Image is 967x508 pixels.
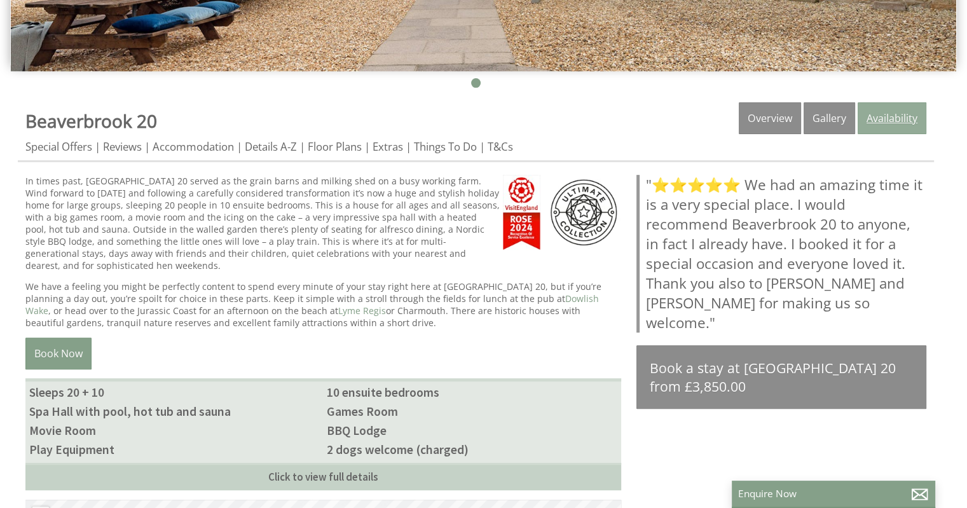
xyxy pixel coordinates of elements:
[488,139,513,154] a: T&Cs
[546,175,621,250] img: Ultimate Collection - Ultimate Collection
[25,292,599,317] a: Dowlish Wake
[414,139,477,154] a: Things To Do
[153,139,234,154] a: Accommodation
[739,102,801,134] a: Overview
[25,139,92,154] a: Special Offers
[25,175,621,271] p: In times past, [GEOGRAPHIC_DATA] 20 served as the grain barns and milking shed on a busy working ...
[636,345,926,409] a: Book a stay at [GEOGRAPHIC_DATA] 20 from £3,850.00
[25,280,621,329] p: We have a feeling you might be perfectly content to spend every minute of your stay right here at...
[636,175,926,333] blockquote: "⭐⭐⭐⭐⭐ We had an amazing time it is a very special place. I would recommend Beaverbrook 20 to any...
[25,402,323,421] li: Spa Hall with pool, hot tub and sauna
[25,383,323,402] li: Sleeps 20 + 10
[804,102,855,134] a: Gallery
[103,139,142,154] a: Reviews
[738,487,929,500] p: Enquire Now
[338,305,386,317] a: Lyme Regis
[373,139,403,154] a: Extras
[503,175,540,250] img: Visit England - Rose Award - Visit England ROSE 2024
[858,102,926,134] a: Availability
[245,139,297,154] a: Details A-Z
[308,139,362,154] a: Floor Plans
[25,421,323,440] li: Movie Room
[323,440,621,459] li: 2 dogs welcome (charged)
[323,421,621,440] li: BBQ Lodge
[323,402,621,421] li: Games Room
[25,338,92,369] a: Book Now
[323,383,621,402] li: 10 ensuite bedrooms
[25,463,621,490] a: Click to view full details
[25,440,323,459] li: Play Equipment
[25,109,157,133] a: Beaverbrook 20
